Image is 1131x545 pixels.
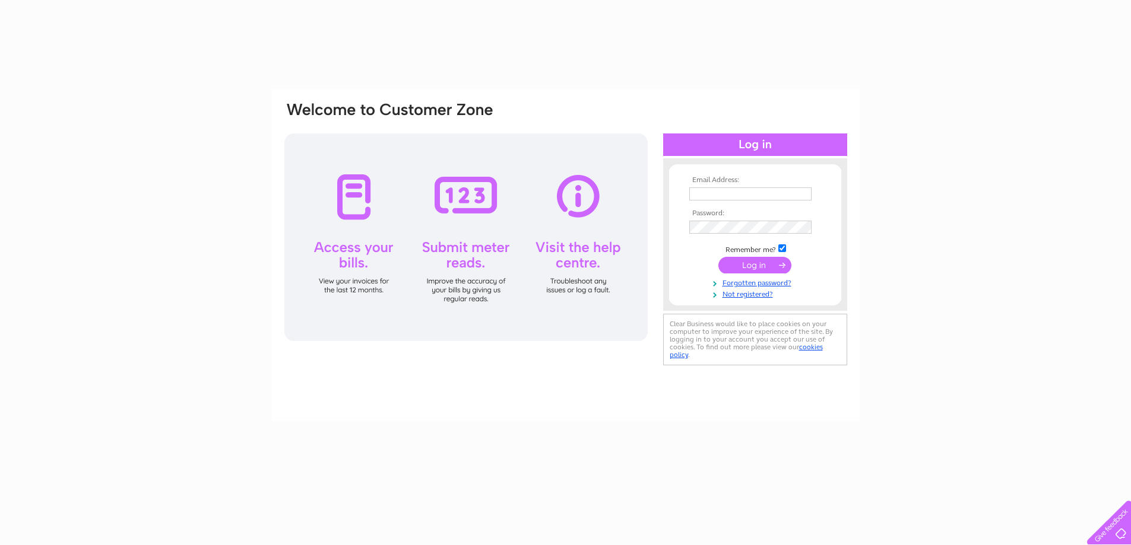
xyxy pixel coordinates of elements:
[686,209,824,218] th: Password:
[663,314,847,365] div: Clear Business would like to place cookies on your computer to improve your experience of the sit...
[689,276,824,288] a: Forgotten password?
[686,243,824,254] td: Remember me?
[718,257,791,273] input: Submit
[670,343,823,359] a: cookies policy
[689,288,824,299] a: Not registered?
[686,176,824,184] th: Email Address:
